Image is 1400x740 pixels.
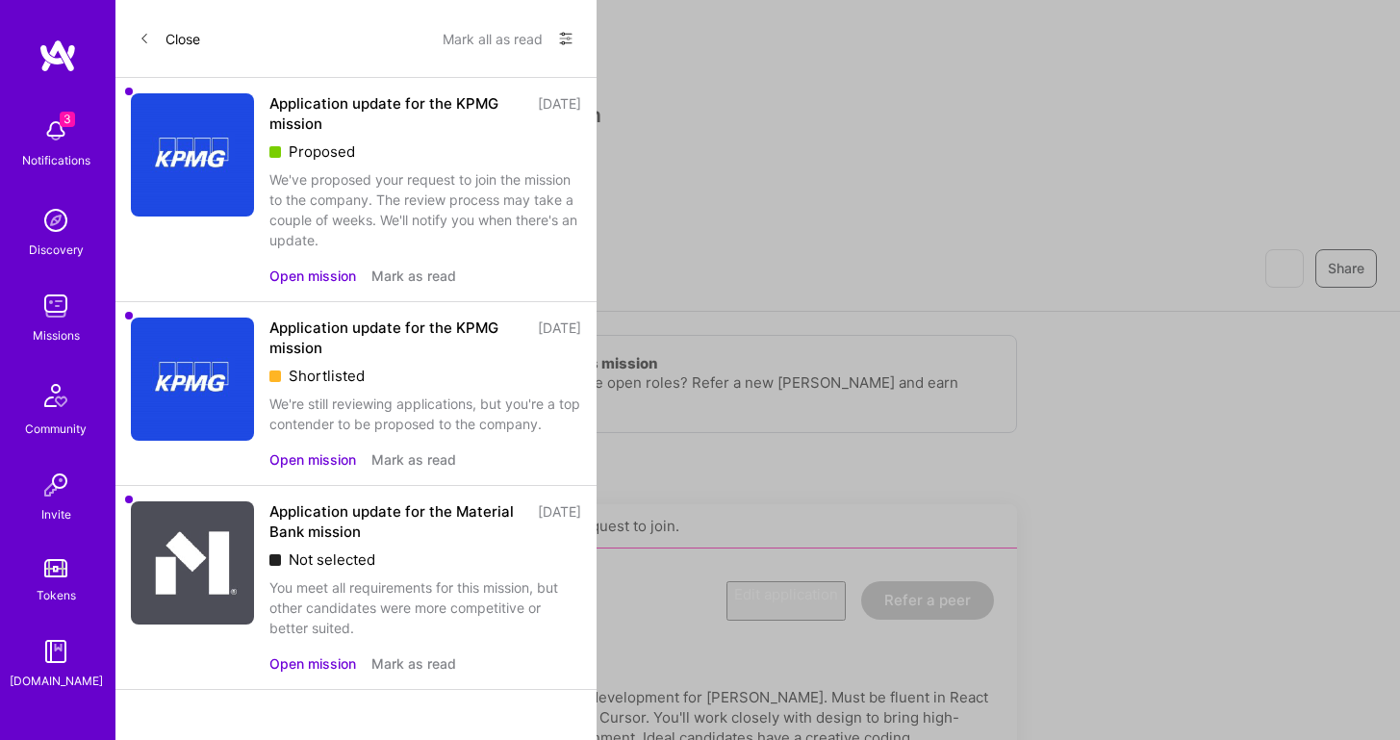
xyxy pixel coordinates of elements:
img: tokens [44,559,67,577]
img: Company Logo [131,501,254,625]
img: Community [33,372,79,419]
div: You meet all requirements for this mission, but other candidates were more competitive or better ... [269,577,581,638]
div: [DATE] [538,93,581,134]
img: Invite [37,466,75,504]
img: discovery [37,201,75,240]
img: Company Logo [131,318,254,441]
img: Company Logo [131,93,254,217]
div: [DATE] [538,318,581,358]
button: Mark as read [371,449,456,470]
div: Proposed [269,141,581,162]
div: Application update for the KPMG mission [269,318,526,358]
span: 3 [60,112,75,127]
div: Missions [33,325,80,345]
div: We're still reviewing applications, but you're a top contender to be proposed to the company. [269,394,581,434]
img: bell [37,112,75,150]
img: teamwork [37,287,75,325]
button: Mark as read [371,266,456,286]
div: [DATE] [538,501,581,542]
button: Mark all as read [443,23,543,54]
img: logo [38,38,77,73]
div: Community [25,419,87,439]
div: Shortlisted [269,366,581,386]
button: Open mission [269,653,356,674]
button: Mark as read [371,653,456,674]
div: Invite [41,504,71,524]
div: Discovery [29,240,84,260]
img: guide book [37,632,75,671]
div: Notifications [22,150,90,170]
button: Close [139,23,200,54]
div: Application update for the Material Bank mission [269,501,526,542]
div: Not selected [269,549,581,570]
div: [DOMAIN_NAME] [10,671,103,691]
div: Application update for the KPMG mission [269,93,526,134]
button: Open mission [269,449,356,470]
div: We've proposed your request to join the mission to the company. The review process may take a cou... [269,169,581,250]
button: Open mission [269,266,356,286]
div: Tokens [37,585,76,605]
